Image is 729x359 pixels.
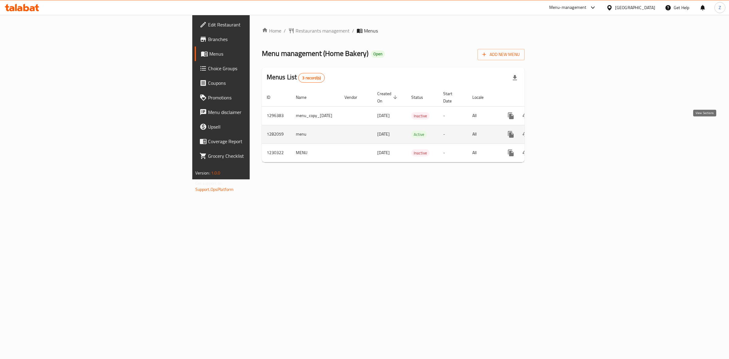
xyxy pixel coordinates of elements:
[467,143,499,162] td: All
[195,17,314,32] a: Edit Restaurant
[508,71,522,85] div: Export file
[504,109,518,123] button: more
[195,90,314,105] a: Promotions
[438,143,467,162] td: -
[477,49,525,60] button: Add New Menu
[262,27,525,34] nav: breadcrumb
[299,75,324,81] span: 3 record(s)
[208,152,309,160] span: Grocery Checklist
[615,4,655,11] div: [GEOGRAPHIC_DATA]
[262,47,368,60] span: Menu management ( Home Bakery )
[298,73,325,83] div: Total records count
[504,127,518,142] button: more
[377,130,390,138] span: [DATE]
[296,27,350,34] span: Restaurants management
[291,125,340,143] td: menu
[208,109,309,116] span: Menu disclaimer
[209,50,309,57] span: Menus
[411,94,431,101] span: Status
[208,36,309,43] span: Branches
[296,94,314,101] span: Name
[262,88,567,162] table: enhanced table
[411,150,430,157] span: Inactive
[208,94,309,101] span: Promotions
[482,51,520,58] span: Add New Menu
[195,105,314,119] a: Menu disclaimer
[371,51,385,57] span: Open
[377,149,390,157] span: [DATE]
[195,32,314,47] a: Branches
[195,169,210,177] span: Version:
[377,112,390,119] span: [DATE]
[518,127,533,142] button: Change Status
[467,125,499,143] td: All
[291,106,340,125] td: menu_copy_[DATE]
[549,4,587,11] div: Menu-management
[719,4,721,11] span: Z
[371,50,385,58] div: Open
[195,149,314,163] a: Grocery Checklist
[195,47,314,61] a: Menus
[518,146,533,160] button: Change Status
[208,79,309,87] span: Coupons
[208,65,309,72] span: Choice Groups
[291,143,340,162] td: MENU
[411,131,427,138] span: Active
[352,27,354,34] li: /
[208,123,309,130] span: Upsell
[344,94,365,101] span: Vendor
[195,134,314,149] a: Coverage Report
[438,125,467,143] td: -
[208,138,309,145] span: Coverage Report
[208,21,309,28] span: Edit Restaurant
[411,112,430,119] span: Inactive
[438,106,467,125] td: -
[195,185,234,193] a: Support.OpsPlatform
[504,146,518,160] button: more
[499,88,567,107] th: Actions
[195,119,314,134] a: Upsell
[518,109,533,123] button: Change Status
[267,73,325,83] h2: Menus List
[195,61,314,76] a: Choice Groups
[443,90,460,105] span: Start Date
[377,90,399,105] span: Created On
[364,27,378,34] span: Menus
[195,179,223,187] span: Get support on:
[288,27,350,34] a: Restaurants management
[467,106,499,125] td: All
[472,94,491,101] span: Locale
[211,169,221,177] span: 1.0.0
[267,94,278,101] span: ID
[195,76,314,90] a: Coupons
